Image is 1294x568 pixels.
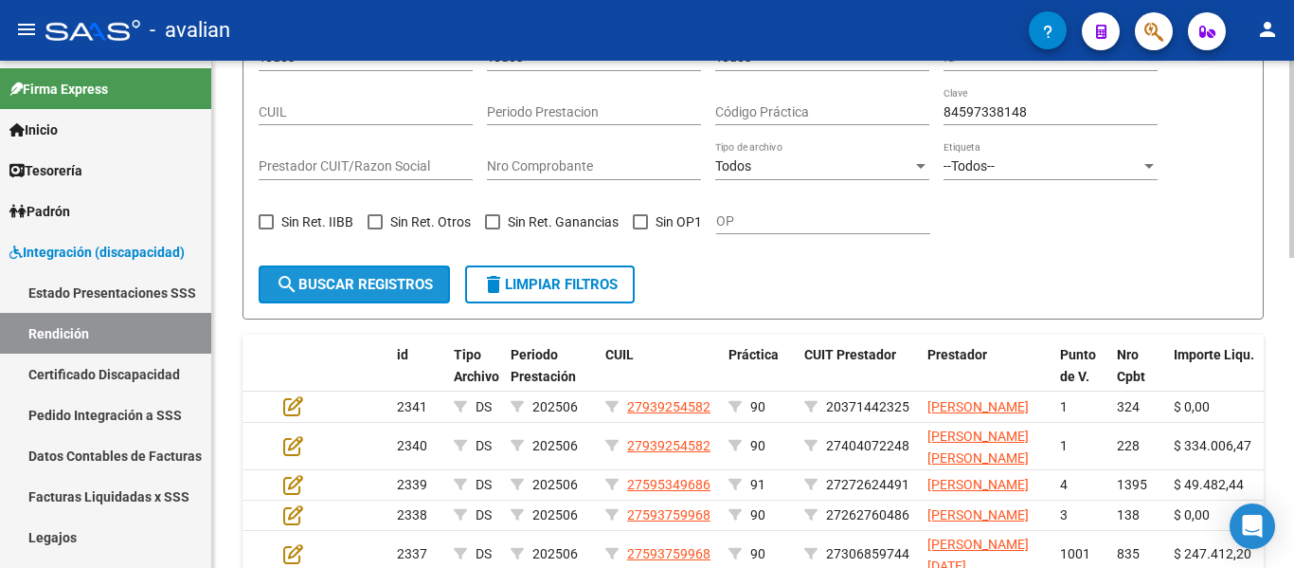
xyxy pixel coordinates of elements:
datatable-header-cell: CUIL [598,335,721,418]
mat-icon: menu [15,18,38,41]
span: Sin Ret. Otros [390,211,471,233]
span: CUIL [605,347,634,362]
div: 2341 [397,396,439,418]
span: Nro Cpbt [1117,347,1145,384]
span: $ 334.006,47 [1174,438,1251,453]
span: $ 49.482,44 [1174,477,1244,492]
mat-icon: delete [482,273,505,296]
datatable-header-cell: Tipo Archivo [446,335,503,418]
span: 1001 [1060,546,1090,561]
span: Periodo Prestación [511,347,576,384]
datatable-header-cell: Práctica [721,335,797,418]
span: 27404072248 [826,438,909,453]
span: Buscar registros [276,276,433,293]
span: 27306859744 [826,546,909,561]
span: Tesorería [9,160,82,181]
datatable-header-cell: Punto de V. [1052,335,1109,418]
datatable-header-cell: Periodo Prestación [503,335,598,418]
span: Sin OP1 [656,211,702,233]
div: 2338 [397,504,439,526]
span: DS [476,507,492,522]
datatable-header-cell: Prestador [920,335,1052,418]
span: 1 [1060,399,1068,414]
div: Open Intercom Messenger [1230,504,1275,549]
span: 90 [750,438,765,453]
span: Punto de V. [1060,347,1096,384]
span: Práctica [728,347,779,362]
span: 3 [1060,507,1068,522]
datatable-header-cell: Nro Cpbt [1109,335,1166,418]
span: 202506 [532,399,578,414]
span: Tipo Archivo [454,347,499,384]
span: DS [476,546,492,561]
span: DS [476,477,492,492]
span: 91 [750,477,765,492]
span: 4 [1060,477,1068,492]
span: [PERSON_NAME] [927,399,1029,414]
span: 835 [1117,546,1140,561]
span: [PERSON_NAME] [927,477,1029,492]
div: 2340 [397,435,439,457]
span: 228 [1117,438,1140,453]
span: 138 [1117,507,1140,522]
span: 1395 [1117,477,1147,492]
span: Importe Liqu. [1174,347,1254,362]
span: Limpiar filtros [482,276,618,293]
button: Limpiar filtros [465,266,635,303]
span: 324 [1117,399,1140,414]
div: 2337 [397,543,439,565]
span: Sin Ret. Ganancias [508,211,619,233]
span: 27272624491 [826,477,909,492]
span: 27593759968 [627,546,710,561]
span: 1 [1060,438,1068,453]
span: 202506 [532,507,578,522]
span: DS [476,399,492,414]
span: 202506 [532,546,578,561]
span: 202506 [532,477,578,492]
datatable-header-cell: Importe Liqu. [1166,335,1270,418]
span: 27595349686 [627,477,710,492]
span: id [397,347,408,362]
button: Buscar registros [259,266,450,303]
span: [PERSON_NAME] [927,507,1029,522]
span: Sin Ret. IIBB [281,211,353,233]
div: 2339 [397,474,439,496]
datatable-header-cell: id [389,335,446,418]
span: 202506 [532,438,578,453]
span: $ 0,00 [1174,507,1210,522]
mat-icon: person [1256,18,1279,41]
span: Integración (discapacidad) [9,242,185,263]
span: Inicio [9,119,58,140]
span: $ 247.412,20 [1174,546,1251,561]
span: 90 [750,507,765,522]
span: 90 [750,546,765,561]
span: Prestador [927,347,987,362]
datatable-header-cell: CUIT Prestador [797,335,920,418]
span: 20371442325 [826,399,909,414]
span: DS [476,438,492,453]
span: 90 [750,399,765,414]
span: 27593759968 [627,507,710,522]
span: Padrón [9,201,70,222]
span: --Todos-- [944,158,995,174]
span: Todos [715,158,751,174]
span: Firma Express [9,79,108,100]
span: $ 0,00 [1174,399,1210,414]
span: 27939254582 [627,438,710,453]
span: [PERSON_NAME] [PERSON_NAME] [927,429,1029,466]
span: CUIT Prestador [804,347,896,362]
mat-icon: search [276,273,298,296]
span: 27262760486 [826,507,909,522]
span: 27939254582 [627,399,710,414]
span: - avalian [150,9,230,51]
